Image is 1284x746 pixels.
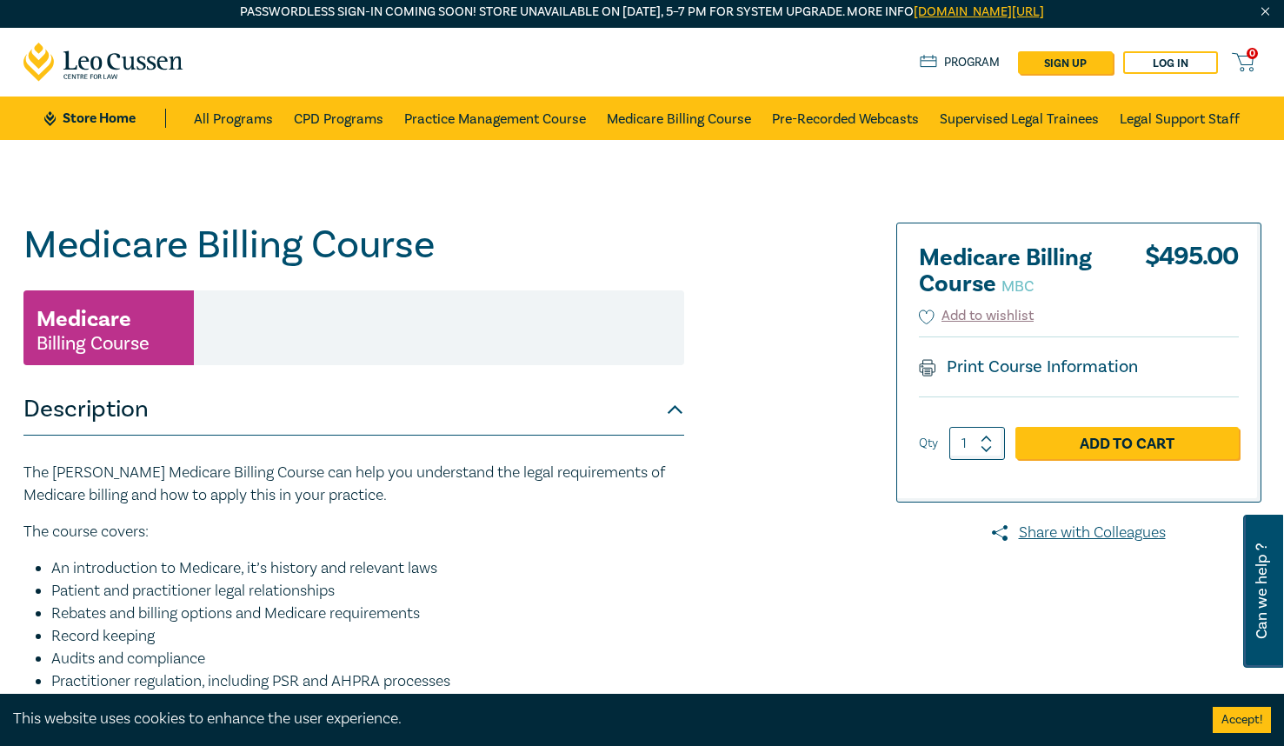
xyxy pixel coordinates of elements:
[194,97,273,140] a: All Programs
[23,383,684,436] button: Description
[23,521,684,543] p: The course covers:
[1120,97,1240,140] a: Legal Support Staff
[914,3,1044,20] a: [DOMAIN_NAME][URL]
[896,522,1261,544] a: Share with Colleagues
[37,335,150,352] small: Billing Course
[23,3,1261,22] p: Passwordless sign-in coming soon! Store unavailable on [DATE], 5–7 PM for system upgrade. More info
[949,427,1005,460] input: 1
[51,603,684,625] li: Rebates and billing options and Medicare requirements
[1123,51,1218,74] a: Log in
[1254,525,1270,657] span: Can we help ?
[920,53,1001,72] a: Program
[919,306,1035,326] button: Add to wishlist
[940,97,1099,140] a: Supervised Legal Trainees
[51,557,684,580] li: An introduction to Medicare, it’s history and relevant laws
[919,356,1139,378] a: Print Course Information
[607,97,751,140] a: Medicare Billing Course
[1213,707,1271,733] button: Accept cookies
[1258,4,1273,19] img: Close
[1247,48,1258,59] span: 0
[1145,245,1239,306] div: $ 495.00
[23,462,684,507] p: The [PERSON_NAME] Medicare Billing Course can help you understand the legal requirements of Medic...
[919,245,1110,297] h2: Medicare Billing Course
[1015,427,1239,460] a: Add to Cart
[1018,51,1113,74] a: sign up
[404,97,586,140] a: Practice Management Course
[51,580,684,603] li: Patient and practitioner legal relationships
[1001,276,1034,296] small: MBC
[51,648,684,670] li: Audits and compliance
[13,708,1187,730] div: This website uses cookies to enhance the user experience.
[23,223,684,268] h1: Medicare Billing Course
[44,109,165,128] a: Store Home
[294,97,383,140] a: CPD Programs
[51,670,684,693] li: Practitioner regulation, including PSR and AHPRA processes
[51,625,684,648] li: Record keeping
[37,303,131,335] h3: Medicare
[772,97,919,140] a: Pre-Recorded Webcasts
[919,434,938,453] label: Qty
